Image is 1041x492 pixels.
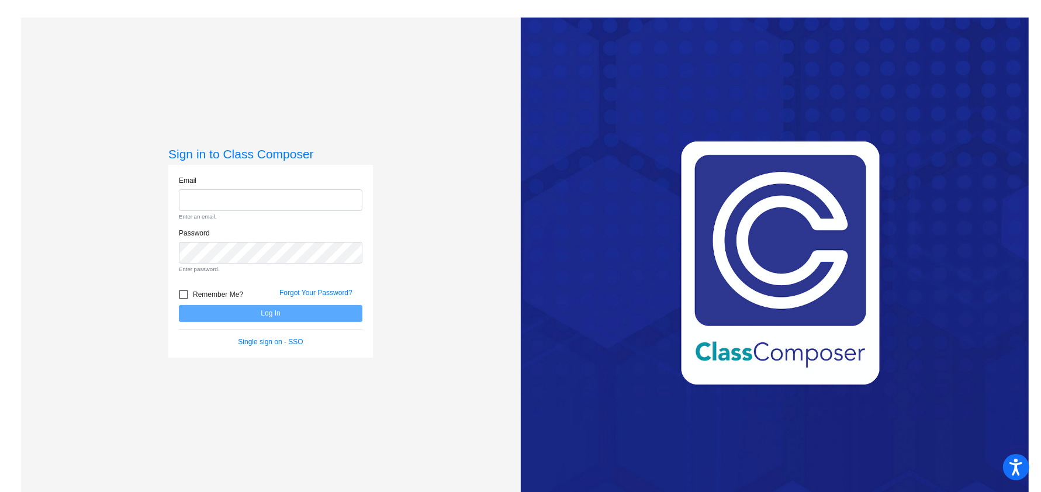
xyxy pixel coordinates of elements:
label: Password [179,228,210,238]
button: Log In [179,305,362,322]
span: Remember Me? [193,287,243,302]
label: Email [179,175,196,186]
small: Enter password. [179,265,362,273]
a: Single sign on - SSO [238,338,303,346]
small: Enter an email. [179,213,362,221]
a: Forgot Your Password? [279,289,352,297]
h3: Sign in to Class Composer [168,147,373,161]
